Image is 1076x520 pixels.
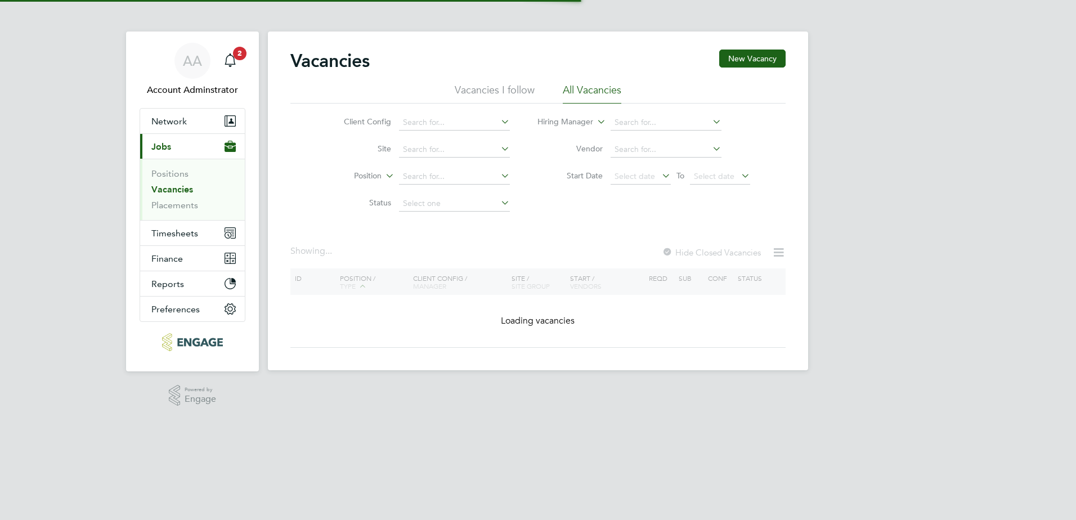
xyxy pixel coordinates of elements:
button: Finance [140,246,245,271]
img: protocol-logo-retina.png [162,333,222,351]
span: Powered by [185,385,216,395]
label: Status [326,198,391,208]
button: New Vacancy [719,50,786,68]
div: Jobs [140,159,245,220]
h2: Vacancies [290,50,370,72]
button: Timesheets [140,221,245,245]
label: Hide Closed Vacancies [662,247,761,258]
span: ... [325,245,332,257]
span: To [673,168,688,183]
div: Showing [290,245,334,257]
span: 2 [233,47,246,60]
li: Vacancies I follow [455,83,535,104]
input: Search for... [611,142,721,158]
label: Site [326,144,391,154]
nav: Main navigation [126,32,259,371]
button: Network [140,109,245,133]
span: Finance [151,253,183,264]
span: Select date [694,171,734,181]
a: Positions [151,168,189,179]
a: 2 [219,43,241,79]
li: All Vacancies [563,83,621,104]
span: Network [151,116,187,127]
button: Jobs [140,134,245,159]
input: Search for... [611,115,721,131]
input: Search for... [399,169,510,185]
button: Preferences [140,297,245,321]
input: Search for... [399,115,510,131]
span: Jobs [151,141,171,152]
span: Reports [151,279,184,289]
span: AA [183,53,202,68]
button: Reports [140,271,245,296]
a: Go to home page [140,333,245,351]
label: Position [317,171,382,182]
span: Engage [185,395,216,404]
label: Start Date [538,171,603,181]
label: Vendor [538,144,603,154]
label: Client Config [326,116,391,127]
a: Placements [151,200,198,210]
a: Vacancies [151,184,193,195]
label: Hiring Manager [528,116,593,128]
span: Account Adminstrator [140,83,245,97]
input: Select one [399,196,510,212]
span: Timesheets [151,228,198,239]
a: Powered byEngage [169,385,217,406]
input: Search for... [399,142,510,158]
span: Select date [615,171,655,181]
a: AAAccount Adminstrator [140,43,245,97]
span: Preferences [151,304,200,315]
